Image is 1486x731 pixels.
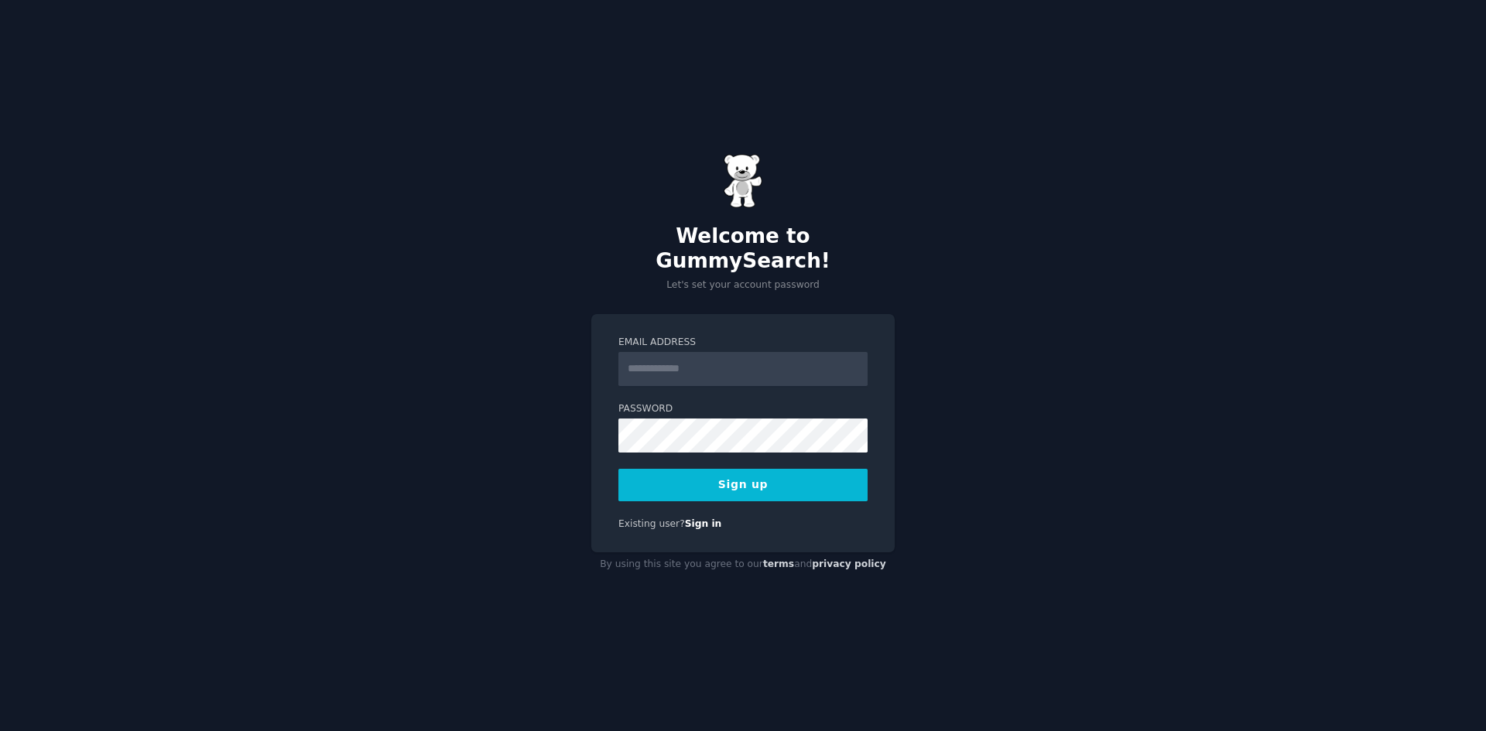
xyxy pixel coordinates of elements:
a: terms [763,558,794,569]
a: privacy policy [812,558,886,569]
p: Let's set your account password [591,278,895,292]
span: Existing user? [618,518,685,529]
img: Gummy Bear [724,154,762,208]
button: Sign up [618,469,868,501]
label: Password [618,402,868,416]
div: By using this site you agree to our and [591,552,895,577]
a: Sign in [685,518,722,529]
label: Email Address [618,336,868,350]
h2: Welcome to GummySearch! [591,224,895,273]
